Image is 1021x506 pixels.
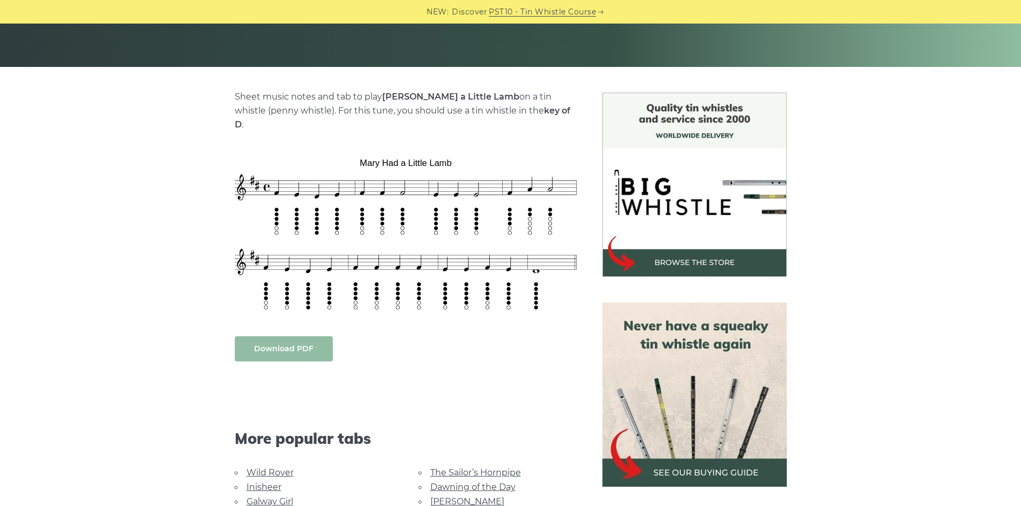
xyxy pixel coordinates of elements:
[247,482,281,492] a: Inisheer
[247,467,294,478] a: Wild Rover
[235,154,577,314] img: Mary Had a Little Lamb Tin Whistle Tab & Sheet Music
[235,105,570,130] strong: key of D
[602,93,787,277] img: BigWhistle Tin Whistle Store
[602,303,787,487] img: tin whistle buying guide
[430,482,516,492] a: Dawning of the Day
[452,6,487,18] span: Discover
[235,336,333,361] a: Download PDF
[430,467,521,478] a: The Sailor’s Hornpipe
[427,6,449,18] span: NEW:
[489,6,596,18] a: PST10 - Tin Whistle Course
[235,90,577,132] p: Sheet music notes and tab to play on a tin whistle (penny whistle). For this tune, you should use...
[382,92,519,102] strong: [PERSON_NAME] a Little Lamb
[235,429,577,448] span: More popular tabs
